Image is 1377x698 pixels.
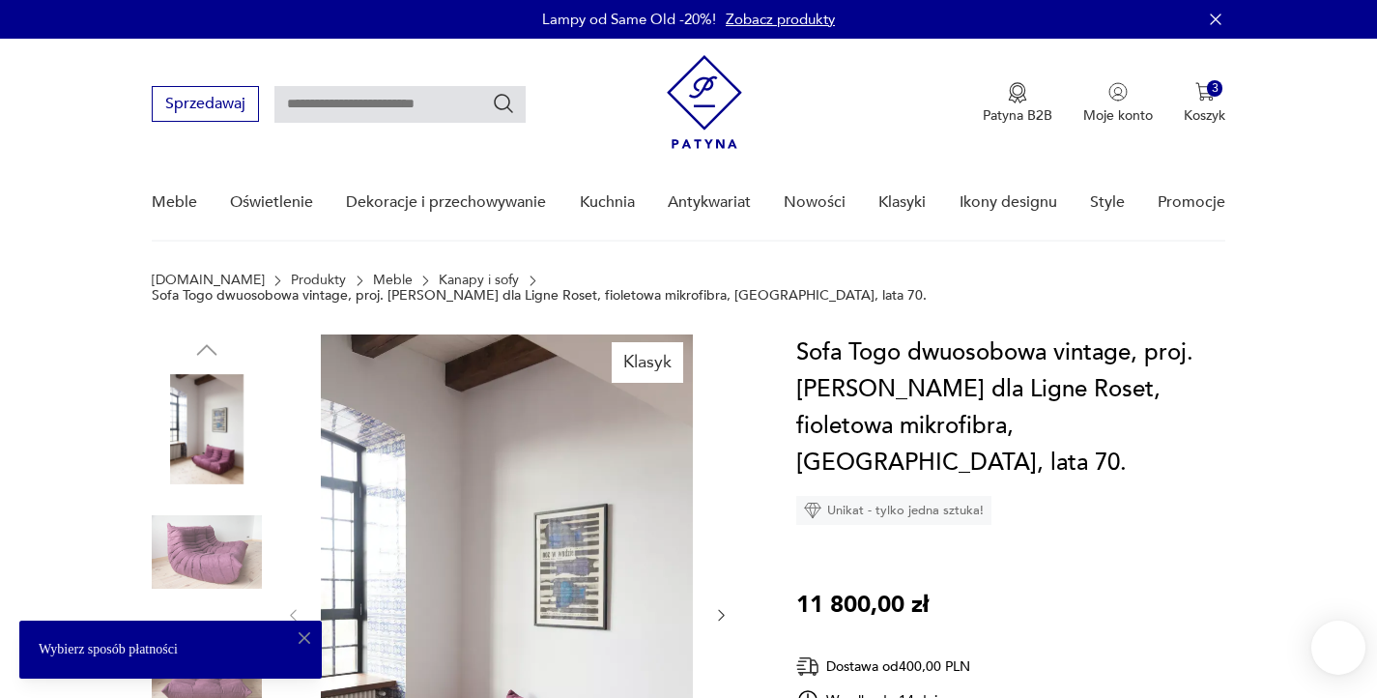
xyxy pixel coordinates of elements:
[1083,82,1153,125] button: Moje konto
[1083,82,1153,125] a: Ikonka użytkownikaMoje konto
[492,92,515,115] button: Szukaj
[152,288,927,304] p: Sofa Togo dwuosobowa vintage, proj. [PERSON_NAME] dla Ligne Roset, fioletowa mikrofibra, [GEOGRAP...
[983,106,1052,125] p: Patyna B2B
[152,374,262,484] img: Zdjęcie produktu Sofa Togo dwuosobowa vintage, proj. M. Ducaroy dla Ligne Roset, fioletowa mikrof...
[784,165,846,240] a: Nowości
[960,165,1057,240] a: Ikony designu
[291,273,346,288] a: Produkty
[439,273,519,288] a: Kanapy i sofy
[796,334,1226,481] h1: Sofa Togo dwuosobowa vintage, proj. [PERSON_NAME] dla Ligne Roset, fioletowa mikrofibra, [GEOGRAP...
[1184,106,1225,125] p: Koszyk
[152,497,262,607] img: Zdjęcie produktu Sofa Togo dwuosobowa vintage, proj. M. Ducaroy dla Ligne Roset, fioletowa mikrof...
[796,654,819,679] img: Ikona dostawy
[346,165,546,240] a: Dekoracje i przechowywanie
[152,86,259,122] button: Sprzedawaj
[1108,82,1128,102] img: Ikonka użytkownika
[542,10,716,29] p: Lampy od Same Old -20%!
[796,496,991,525] div: Unikat - tylko jedna sztuka!
[373,273,413,288] a: Meble
[983,82,1052,125] button: Patyna B2B
[152,165,197,240] a: Meble
[152,99,259,112] a: Sprzedawaj
[668,165,751,240] a: Antykwariat
[796,654,971,679] div: Dostawa od 400,00 PLN
[612,342,683,383] div: Klasyk
[19,621,322,679] div: Wybierz sposób płatności
[983,82,1052,125] a: Ikona medaluPatyna B2B
[1311,621,1365,675] iframe: Smartsupp widget button
[1158,165,1225,240] a: Promocje
[152,273,265,288] a: [DOMAIN_NAME]
[1195,82,1215,102] img: Ikona koszyka
[1090,165,1125,240] a: Style
[1008,82,1027,103] img: Ikona medalu
[804,502,821,519] img: Ikona diamentu
[1207,80,1223,97] div: 3
[878,165,926,240] a: Klasyki
[1083,106,1153,125] p: Moje konto
[667,55,742,149] img: Patyna - sklep z meblami i dekoracjami vintage
[726,10,835,29] a: Zobacz produkty
[230,165,313,240] a: Oświetlenie
[1184,82,1225,125] button: 3Koszyk
[580,165,635,240] a: Kuchnia
[796,587,929,624] p: 11 800,00 zł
